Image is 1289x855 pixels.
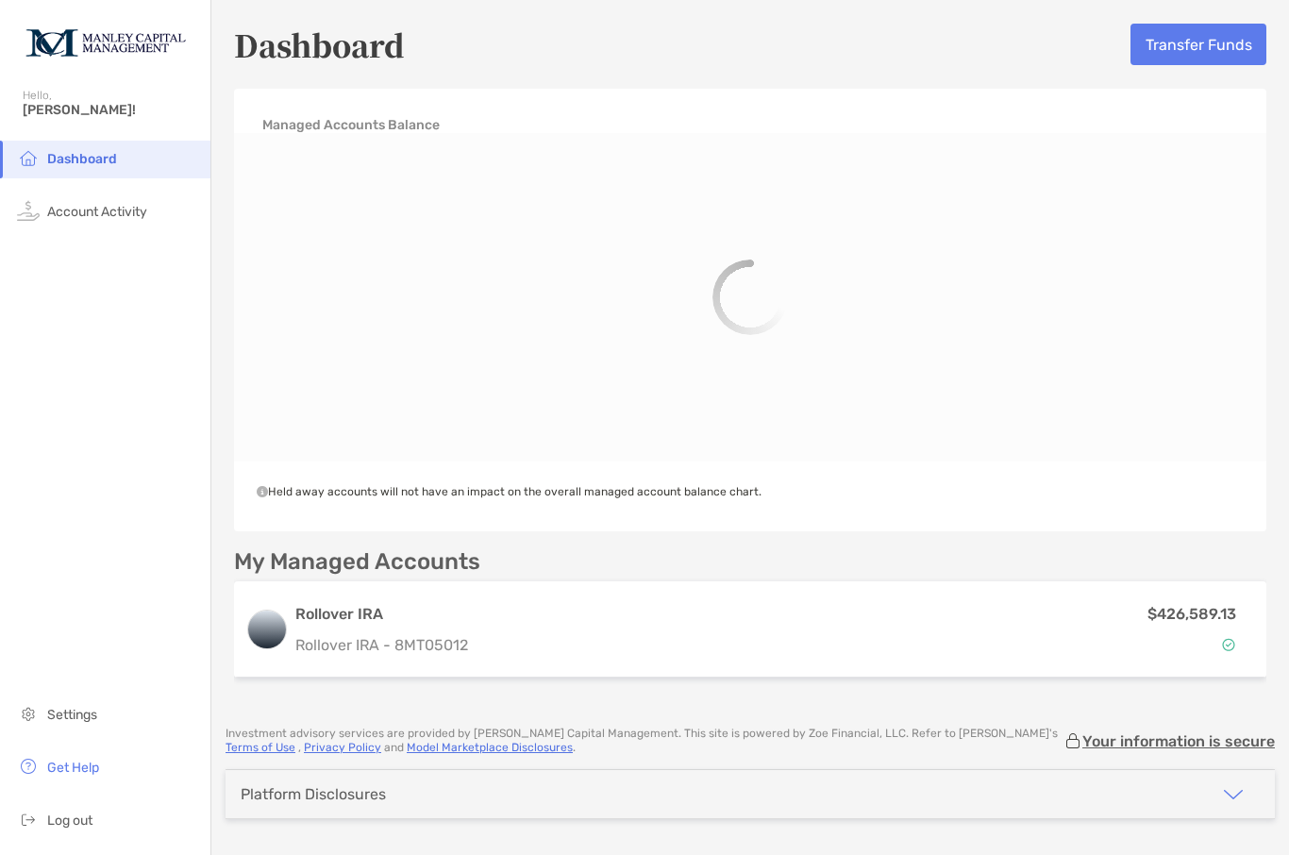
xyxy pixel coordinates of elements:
[17,199,40,222] img: activity icon
[248,611,286,648] img: logo account
[241,785,386,803] div: Platform Disclosures
[234,23,405,66] h5: Dashboard
[47,813,92,829] span: Log out
[17,146,40,169] img: household icon
[262,117,440,133] h4: Managed Accounts Balance
[47,151,117,167] span: Dashboard
[304,741,381,754] a: Privacy Policy
[23,102,199,118] span: [PERSON_NAME]!
[1147,602,1236,626] p: $426,589.13
[23,8,188,75] img: Zoe Logo
[226,727,1063,755] p: Investment advisory services are provided by [PERSON_NAME] Capital Management . This site is powe...
[226,741,295,754] a: Terms of Use
[17,702,40,725] img: settings icon
[17,755,40,778] img: get-help icon
[234,550,480,574] p: My Managed Accounts
[1222,638,1235,651] img: Account Status icon
[295,633,881,657] p: Rollover IRA - 8MT05012
[47,204,147,220] span: Account Activity
[47,707,97,723] span: Settings
[407,741,573,754] a: Model Marketplace Disclosures
[257,485,762,498] span: Held away accounts will not have an impact on the overall managed account balance chart.
[47,760,99,776] span: Get Help
[1082,732,1275,750] p: Your information is secure
[1222,783,1245,806] img: icon arrow
[1130,24,1266,65] button: Transfer Funds
[17,808,40,830] img: logout icon
[295,603,881,626] h3: Rollover IRA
